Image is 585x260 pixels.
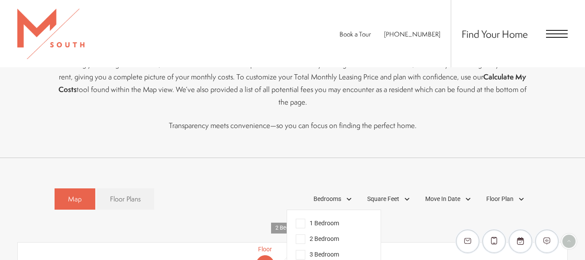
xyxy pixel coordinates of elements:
span: Move In Date [425,194,460,204]
span: 2 Bedroom [275,224,305,232]
span: Floor Plans [110,194,141,204]
span: Bedrooms [314,194,341,204]
span: 1 Bedroom [296,219,339,228]
span: [PHONE_NUMBER] [384,30,440,39]
a: 2 Bedroom [271,223,314,234]
a: Call Us at 813-570-8014 [384,30,440,39]
img: MSouth [17,9,84,59]
span: 2 Bedroom [296,234,339,244]
span: 3 Bedroom [296,250,339,260]
span: Map [68,194,82,204]
span: Floor Plan [486,194,514,204]
p: Transparency meets convenience—so you can focus on finding the perfect home. [55,119,531,132]
a: Book a Tour [339,30,371,39]
span: Square Feet [367,194,399,204]
button: Open Menu [546,30,568,38]
a: Find Your Home [462,27,528,41]
p: Planning your budget is essential, and we’re here to make it simpler. Our Total Monthly Leasing P... [55,58,531,108]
